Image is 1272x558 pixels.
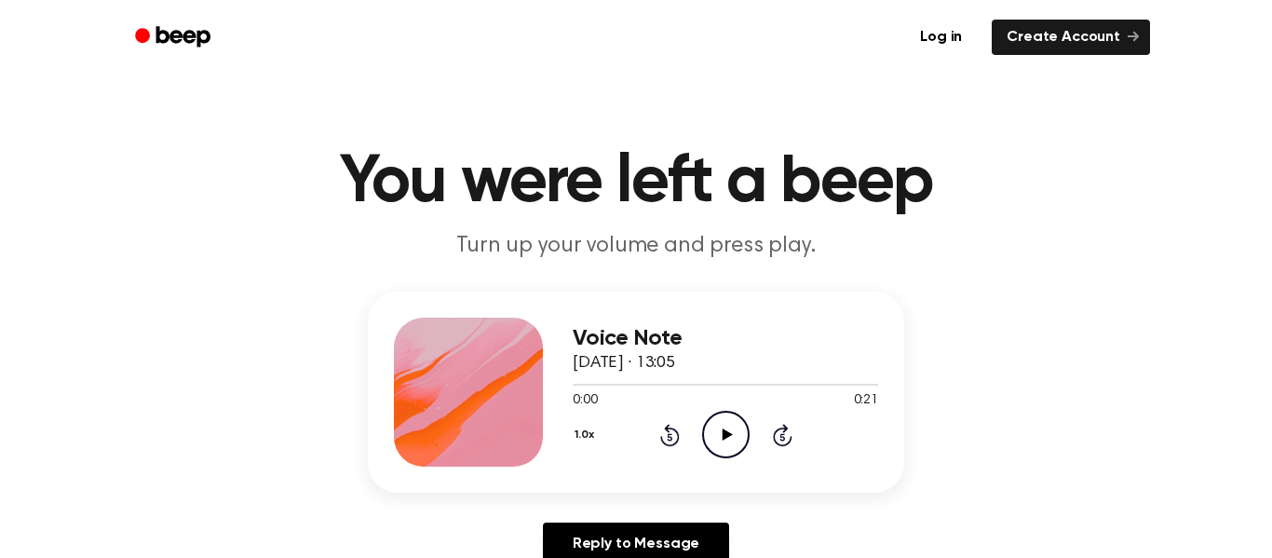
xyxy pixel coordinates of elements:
a: Log in [901,16,981,59]
a: Beep [122,20,227,56]
span: 0:00 [573,391,597,411]
p: Turn up your volume and press play. [278,231,994,262]
h1: You were left a beep [159,149,1113,216]
a: Create Account [992,20,1150,55]
h3: Voice Note [573,326,878,351]
button: 1.0x [573,419,601,451]
span: [DATE] · 13:05 [573,355,675,372]
span: 0:21 [854,391,878,411]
